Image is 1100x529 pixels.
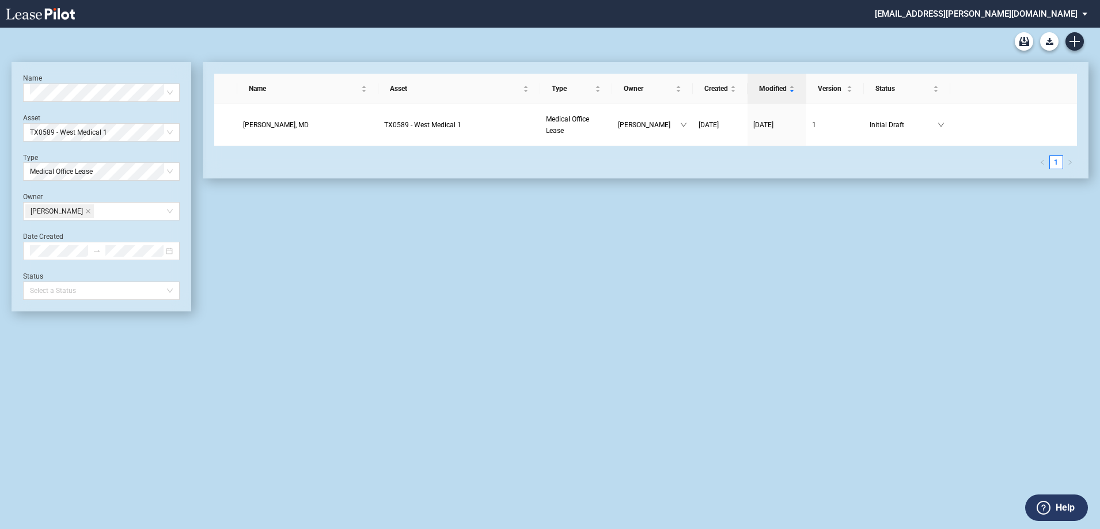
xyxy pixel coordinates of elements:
[704,83,728,94] span: Created
[25,204,94,218] span: Sue Sherman
[624,83,673,94] span: Owner
[30,124,173,141] span: TX0589 - West Medical 1
[812,121,816,129] span: 1
[384,119,534,131] a: TX0589 - West Medical 1
[384,121,461,129] span: TX0589 - West Medical 1
[1063,155,1077,169] button: right
[1050,156,1063,169] a: 1
[23,193,43,201] label: Owner
[699,121,719,129] span: [DATE]
[23,233,63,241] label: Date Created
[1040,159,1045,165] span: left
[748,74,806,104] th: Modified
[870,119,938,131] span: Initial Draft
[612,74,693,104] th: Owner
[1049,155,1063,169] li: 1
[699,119,742,131] a: [DATE]
[1035,155,1049,169] li: Previous Page
[1035,155,1049,169] button: left
[93,247,101,255] span: to
[875,83,931,94] span: Status
[390,83,521,94] span: Asset
[93,247,101,255] span: swap-right
[753,119,801,131] a: [DATE]
[1040,32,1059,51] button: Download Blank Form
[938,121,945,128] span: down
[680,121,687,128] span: down
[546,115,589,135] span: Medical Office Lease
[237,74,378,104] th: Name
[753,121,773,129] span: [DATE]
[243,119,373,131] a: [PERSON_NAME], MD
[1067,159,1073,165] span: right
[1015,32,1033,51] a: Archive
[759,83,787,94] span: Modified
[23,114,40,122] label: Asset
[23,272,43,280] label: Status
[23,154,38,162] label: Type
[1063,155,1077,169] li: Next Page
[1065,32,1084,51] a: Create new document
[540,74,612,104] th: Type
[85,208,91,214] span: close
[693,74,748,104] th: Created
[806,74,864,104] th: Version
[1056,500,1075,515] label: Help
[1037,32,1062,51] md-menu: Download Blank Form List
[30,163,173,180] span: Medical Office Lease
[546,113,606,136] a: Medical Office Lease
[249,83,359,94] span: Name
[31,205,83,218] span: [PERSON_NAME]
[618,119,680,131] span: [PERSON_NAME]
[552,83,593,94] span: Type
[818,83,844,94] span: Version
[812,119,858,131] a: 1
[23,74,42,82] label: Name
[243,121,309,129] span: Thuan T. Nguyen, MD
[1025,494,1088,521] button: Help
[378,74,540,104] th: Asset
[864,74,950,104] th: Status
